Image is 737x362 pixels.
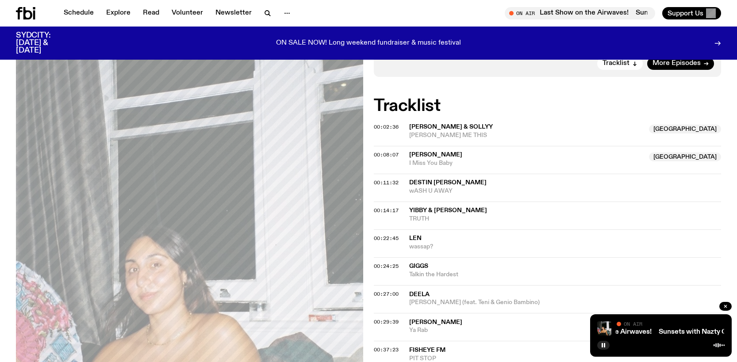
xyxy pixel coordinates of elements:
[409,271,721,279] span: Talkin the Hardest
[374,125,399,130] button: 00:02:36
[409,263,428,269] span: Giggs
[166,7,208,19] a: Volunteer
[668,9,703,17] span: Support Us
[409,326,721,335] span: Ya Rab
[374,318,399,325] span: 00:29:39
[58,7,99,19] a: Schedule
[409,207,487,213] span: YIBBY & [PERSON_NAME]
[138,7,165,19] a: Read
[374,236,399,241] button: 00:22:45
[409,187,721,195] span: wASH U AWAY
[374,151,399,158] span: 00:08:07
[409,179,487,186] span: DESTIN [PERSON_NAME]
[210,7,257,19] a: Newsletter
[16,32,73,54] h3: SYDCITY: [DATE] & [DATE]
[374,208,399,213] button: 00:14:17
[409,298,721,307] span: [PERSON_NAME] (feat. Teni & Genio Bambino)
[409,159,644,168] span: I Miss You Baby
[374,292,399,297] button: 00:27:00
[374,152,399,157] button: 00:08:07
[409,347,445,353] span: Fisheye FM
[624,321,642,327] span: On Air
[374,346,399,353] span: 00:37:23
[276,39,461,47] p: ON SALE NOW! Long weekend fundraiser & music festival
[409,235,422,241] span: Len
[662,7,721,19] button: Support Us
[649,125,721,133] span: [GEOGRAPHIC_DATA]
[374,290,399,297] span: 00:27:00
[505,7,655,19] button: On AirSunsets with Nazty Gurl Last Show on the Airwaves!Sunsets with Nazty Gurl Last Show on the ...
[409,319,462,325] span: [PERSON_NAME]
[409,152,462,158] span: [PERSON_NAME]
[487,328,652,335] a: Sunsets with Nazty Gurl Last Show on the Airwaves!
[374,264,399,269] button: 00:24:25
[374,320,399,324] button: 00:29:39
[647,57,714,70] a: More Episodes
[409,124,493,130] span: [PERSON_NAME] & SOLLYY
[409,243,721,251] span: wassap?
[374,207,399,214] span: 00:14:17
[374,347,399,352] button: 00:37:23
[409,291,430,297] span: DEELA
[649,152,721,161] span: [GEOGRAPHIC_DATA]
[374,180,399,185] button: 00:11:32
[374,263,399,270] span: 00:24:25
[374,235,399,242] span: 00:22:45
[653,60,701,67] span: More Episodes
[409,215,721,223] span: TRUTH
[374,123,399,130] span: 00:02:36
[597,57,643,70] button: Tracklist
[374,179,399,186] span: 00:11:32
[374,98,721,114] h2: Tracklist
[409,131,644,140] span: [PERSON_NAME] ME THIS
[101,7,136,19] a: Explore
[603,60,630,67] span: Tracklist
